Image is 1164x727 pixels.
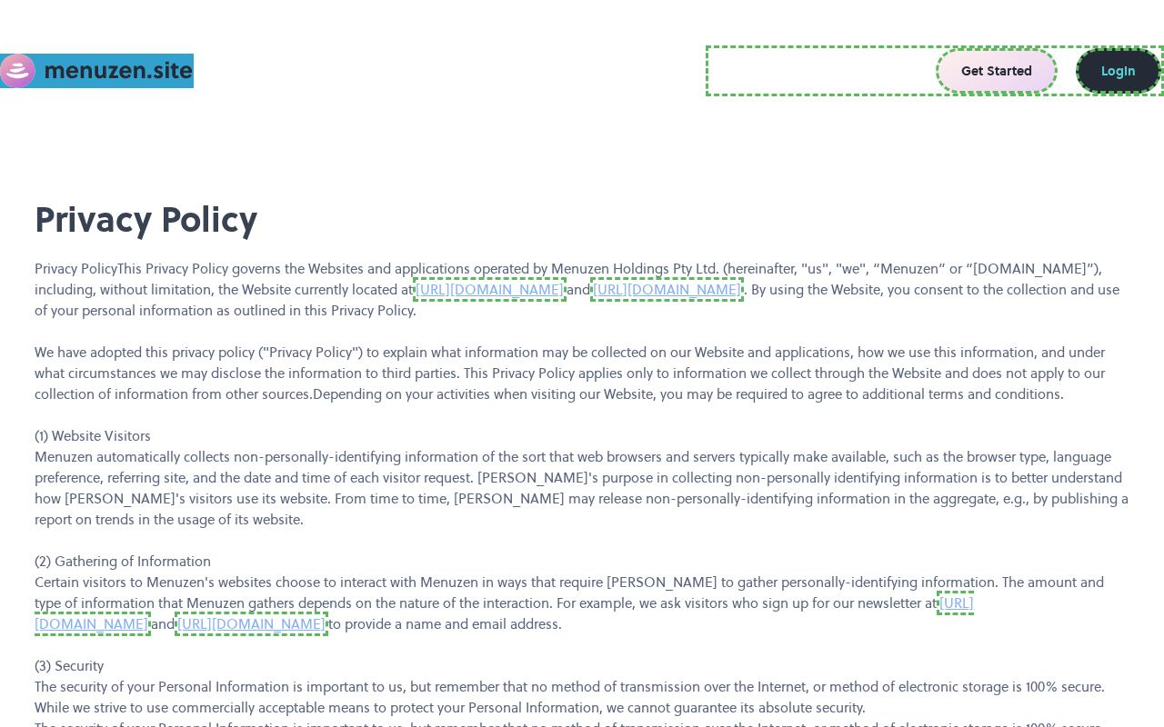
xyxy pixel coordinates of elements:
[35,591,974,636] a: [URL][DOMAIN_NAME]
[35,200,1129,240] h1: Privacy Policy
[590,277,744,302] a: [URL][DOMAIN_NAME]
[1076,48,1161,94] a: Login
[175,612,328,636] a: [URL][DOMAIN_NAME]
[936,48,1058,94] a: Get Started
[413,277,567,302] a: [URL][DOMAIN_NAME]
